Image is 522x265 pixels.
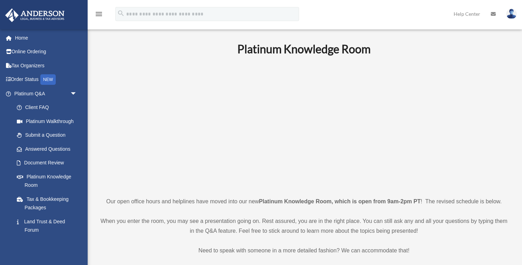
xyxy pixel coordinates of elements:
[10,170,84,192] a: Platinum Knowledge Room
[10,237,88,251] a: Portal Feedback
[5,73,88,87] a: Order StatusNEW
[5,45,88,59] a: Online Ordering
[100,246,508,256] p: Need to speak with someone in a more detailed fashion? We can accommodate that!
[5,87,88,101] a: Platinum Q&Aarrow_drop_down
[10,101,88,115] a: Client FAQ
[10,156,88,170] a: Document Review
[95,12,103,18] a: menu
[10,192,88,215] a: Tax & Bookkeeping Packages
[10,215,88,237] a: Land Trust & Deed Forum
[10,114,88,128] a: Platinum Walkthrough
[5,31,88,45] a: Home
[3,8,67,22] img: Anderson Advisors Platinum Portal
[70,87,84,101] span: arrow_drop_down
[199,65,409,184] iframe: 231110_Toby_KnowledgeRoom
[117,9,125,17] i: search
[40,74,56,85] div: NEW
[10,142,88,156] a: Answered Questions
[100,197,508,206] p: Our open office hours and helplines have moved into our new ! The revised schedule is below.
[259,198,421,204] strong: Platinum Knowledge Room, which is open from 9am-2pm PT
[5,59,88,73] a: Tax Organizers
[100,216,508,236] p: When you enter the room, you may see a presentation going on. Rest assured, you are in the right ...
[10,128,88,142] a: Submit a Question
[506,9,517,19] img: User Pic
[95,10,103,18] i: menu
[237,42,371,56] b: Platinum Knowledge Room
